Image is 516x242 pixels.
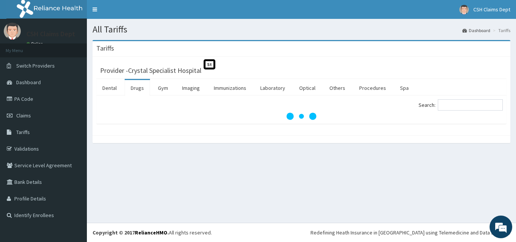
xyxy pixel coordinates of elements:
span: Tariffs [16,129,30,136]
a: Gym [152,80,174,96]
div: Redefining Heath Insurance in [GEOGRAPHIC_DATA] using Telemedicine and Data Science! [311,229,510,236]
a: RelianceHMO [135,229,167,236]
a: Dashboard [462,27,490,34]
h1: All Tariffs [93,25,510,34]
img: User Image [4,23,21,40]
li: Tariffs [491,27,510,34]
h3: Tariffs [96,45,114,52]
a: Procedures [353,80,392,96]
a: Drugs [125,80,150,96]
span: Claims [16,112,31,119]
a: Dental [96,80,123,96]
a: Spa [394,80,415,96]
a: Immunizations [208,80,252,96]
p: CSH Claims Dept [26,31,75,37]
footer: All rights reserved. [87,223,516,242]
span: CSH Claims Dept [473,6,510,13]
h3: Provider - Crystal Specialist Hospital [100,67,201,74]
svg: audio-loading [286,101,317,131]
a: Online [26,41,45,46]
span: Dashboard [16,79,41,86]
span: St [204,59,215,69]
a: Optical [293,80,321,96]
label: Search: [419,99,503,111]
img: User Image [459,5,469,14]
input: Search: [438,99,503,111]
span: Switch Providers [16,62,55,69]
a: Laboratory [254,80,291,96]
strong: Copyright © 2017 . [93,229,169,236]
a: Others [323,80,351,96]
a: Imaging [176,80,206,96]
